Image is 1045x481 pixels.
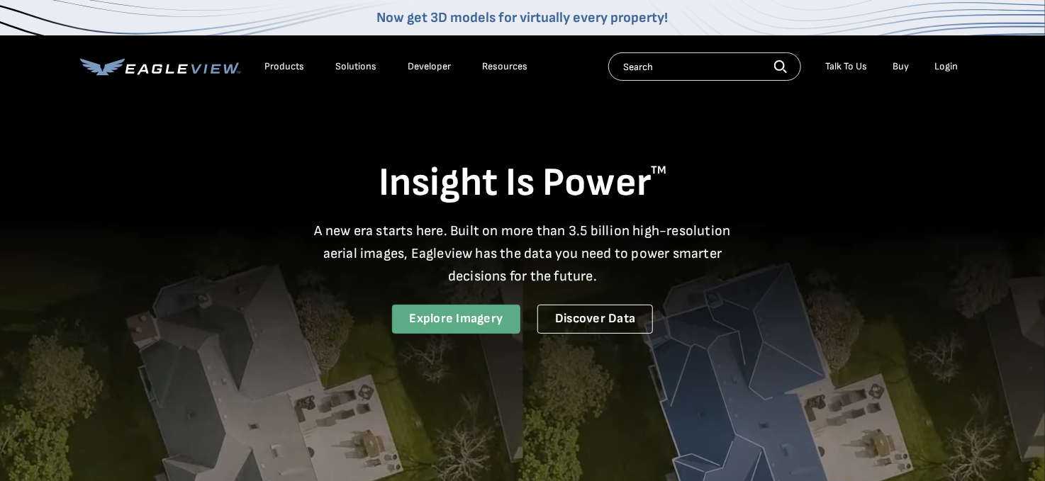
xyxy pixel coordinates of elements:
[608,52,801,81] input: Search
[893,60,909,73] a: Buy
[651,164,666,177] sup: TM
[335,60,376,73] div: Solutions
[934,60,958,73] div: Login
[482,60,527,73] div: Resources
[408,60,451,73] a: Developer
[80,159,965,208] h1: Insight Is Power
[825,60,867,73] div: Talk To Us
[306,220,739,288] p: A new era starts here. Built on more than 3.5 billion high-resolution aerial images, Eagleview ha...
[264,60,304,73] div: Products
[537,305,653,334] a: Discover Data
[392,305,521,334] a: Explore Imagery
[377,9,669,26] a: Now get 3D models for virtually every property!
